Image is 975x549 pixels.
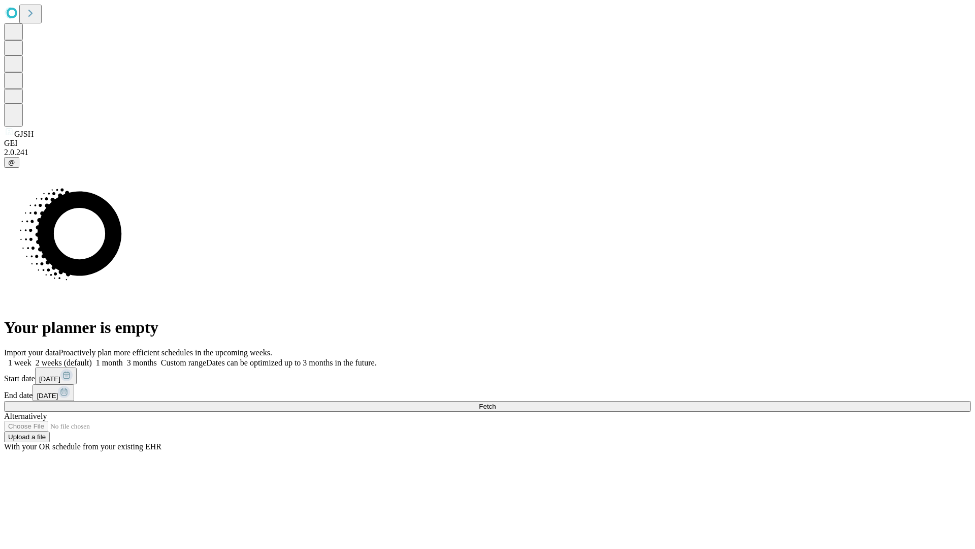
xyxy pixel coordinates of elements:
span: [DATE] [37,392,58,400]
button: Fetch [4,401,971,412]
span: @ [8,159,15,166]
span: GJSH [14,130,34,138]
div: GEI [4,139,971,148]
span: Custom range [161,358,206,367]
span: 1 week [8,358,31,367]
span: Proactively plan more efficient schedules in the upcoming weeks. [59,348,272,357]
button: @ [4,157,19,168]
span: Dates can be optimized up to 3 months in the future. [206,358,376,367]
span: 1 month [96,358,123,367]
span: Import your data [4,348,59,357]
span: With your OR schedule from your existing EHR [4,442,161,451]
div: Start date [4,368,971,384]
span: [DATE] [39,375,60,383]
span: Alternatively [4,412,47,420]
span: Fetch [479,403,496,410]
button: [DATE] [32,384,74,401]
div: End date [4,384,971,401]
h1: Your planner is empty [4,318,971,337]
span: 2 weeks (default) [36,358,92,367]
span: 3 months [127,358,157,367]
div: 2.0.241 [4,148,971,157]
button: Upload a file [4,432,50,442]
button: [DATE] [35,368,77,384]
